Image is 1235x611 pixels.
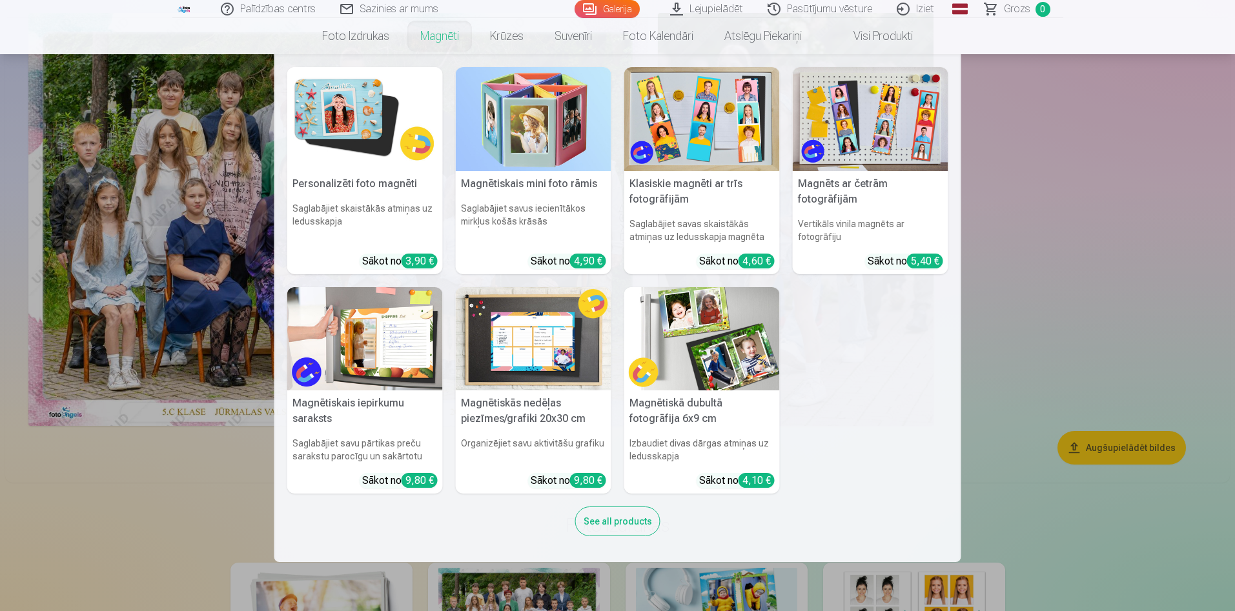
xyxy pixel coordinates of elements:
div: Sākot no [531,254,606,269]
a: See all products [575,514,660,527]
div: 4,10 € [739,473,775,488]
div: 4,90 € [570,254,606,268]
img: Magnētiskā dubultā fotogrāfija 6x9 cm [624,287,780,391]
div: Sākot no [699,254,775,269]
img: /fa3 [178,5,192,13]
div: 5,40 € [907,254,943,268]
div: 9,80 € [570,473,606,488]
h5: Magnētiskais mini foto rāmis [456,171,611,197]
h5: Magnētiskais iepirkumu saraksts [287,390,443,432]
a: Magnētiskais iepirkumu sarakstsMagnētiskais iepirkumu sarakstsSaglabājiet savu pārtikas preču sar... [287,287,443,494]
div: Sākot no [531,473,606,488]
h6: Vertikāls vinila magnēts ar fotogrāfiju [793,212,948,248]
a: Foto kalendāri [607,18,709,54]
img: Klasiskie magnēti ar trīs fotogrāfijām [624,67,780,171]
h5: Magnētiskās nedēļas piezīmes/grafiki 20x30 cm [456,390,611,432]
span: 0 [1036,2,1050,17]
a: Magnēts ar četrām fotogrāfijāmMagnēts ar četrām fotogrāfijāmVertikāls vinila magnēts ar fotogrāfi... [793,67,948,274]
img: Magnētiskās nedēļas piezīmes/grafiki 20x30 cm [456,287,611,391]
div: See all products [575,506,660,536]
a: Magnēti [405,18,475,54]
h6: Saglabājiet skaistākās atmiņas uz ledusskapja [287,197,443,248]
div: Sākot no [362,473,438,488]
a: Visi produkti [817,18,928,54]
a: Atslēgu piekariņi [709,18,817,54]
a: Klasiskie magnēti ar trīs fotogrāfijāmKlasiskie magnēti ar trīs fotogrāfijāmSaglabājiet savas ska... [624,67,780,274]
h6: Saglabājiet savus iecienītākos mirkļus košās krāsās [456,197,611,248]
a: Magnētiskā dubultā fotogrāfija 6x9 cmMagnētiskā dubultā fotogrāfija 6x9 cmIzbaudiet divas dārgas ... [624,287,780,494]
a: Magnētiskais mini foto rāmisMagnētiskais mini foto rāmisSaglabājiet savus iecienītākos mirkļus ko... [456,67,611,274]
a: Personalizēti foto magnētiPersonalizēti foto magnētiSaglabājiet skaistākās atmiņas uz ledusskapja... [287,67,443,274]
h5: Personalizēti foto magnēti [287,171,443,197]
img: Personalizēti foto magnēti [287,67,443,171]
a: Suvenīri [539,18,607,54]
div: 9,80 € [402,473,438,488]
h6: Izbaudiet divas dārgas atmiņas uz ledusskapja [624,432,780,468]
img: Magnētiskais mini foto rāmis [456,67,611,171]
div: Sākot no [699,473,775,488]
h5: Magnētiskā dubultā fotogrāfija 6x9 cm [624,390,780,432]
img: Magnētiskais iepirkumu saraksts [287,287,443,391]
div: Sākot no [868,254,943,269]
h5: Klasiskie magnēti ar trīs fotogrāfijām [624,171,780,212]
div: 3,90 € [402,254,438,268]
a: Magnētiskās nedēļas piezīmes/grafiki 20x30 cmMagnētiskās nedēļas piezīmes/grafiki 20x30 cmOrganiz... [456,287,611,494]
h6: Organizējiet savu aktivitāšu grafiku [456,432,611,468]
div: 4,60 € [739,254,775,268]
h5: Magnēts ar četrām fotogrāfijām [793,171,948,212]
span: Grozs [1004,1,1030,17]
a: Foto izdrukas [307,18,405,54]
h6: Saglabājiet savu pārtikas preču sarakstu parocīgu un sakārtotu [287,432,443,468]
img: Magnēts ar četrām fotogrāfijām [793,67,948,171]
a: Krūzes [475,18,539,54]
div: Sākot no [362,254,438,269]
h6: Saglabājiet savas skaistākās atmiņas uz ledusskapja magnēta [624,212,780,248]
